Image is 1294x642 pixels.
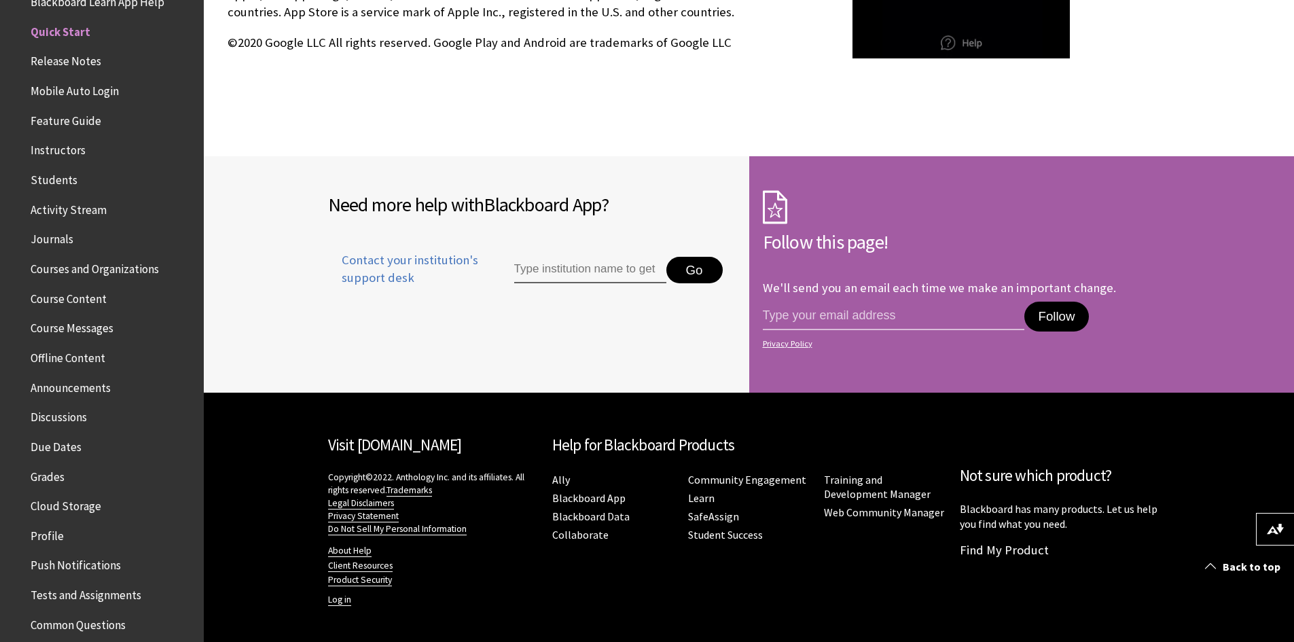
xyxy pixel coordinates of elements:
span: Course Messages [31,317,113,336]
span: Common Questions [31,613,126,632]
span: Activity Stream [31,198,107,217]
span: Blackboard App [484,192,601,217]
span: Offline Content [31,346,105,365]
button: Follow [1024,302,1088,332]
span: Students [31,168,77,187]
a: Learn [688,491,715,505]
span: Push Notifications [31,554,121,573]
a: Privacy Policy [763,339,1166,349]
a: Collaborate [552,528,609,542]
a: Visit [DOMAIN_NAME] [328,435,462,454]
span: Courses and Organizations [31,257,159,276]
a: Product Security [328,574,392,586]
span: Mobile Auto Login [31,79,119,98]
span: Announcements [31,376,111,395]
a: Privacy Statement [328,510,399,522]
a: Training and Development Manager [824,473,931,501]
h2: Need more help with ? [328,190,736,219]
span: Cloud Storage [31,495,101,513]
span: Tests and Assignments [31,584,141,602]
span: Journals [31,228,73,247]
a: Blackboard App [552,491,626,505]
span: Instructors [31,139,86,158]
span: Contact your institution's support desk [328,251,483,287]
p: We'll send you an email each time we make an important change. [763,280,1116,296]
span: Due Dates [31,435,82,454]
span: Release Notes [31,50,101,69]
p: Copyright©2022. Anthology Inc. and its affiliates. All rights reserved. [328,471,539,535]
h2: Follow this page! [763,228,1170,256]
a: Back to top [1195,554,1294,579]
p: ©2020 Google LLC All rights reserved. Google Play and Android are trademarks of Google LLC [228,34,1070,52]
a: Community Engagement [688,473,806,487]
h2: Not sure which product? [960,464,1170,488]
a: Trademarks [387,484,432,497]
p: Blackboard has many products. Let us help you find what you need. [960,501,1170,532]
a: Find My Product [960,542,1049,558]
img: Subscription Icon [763,190,787,224]
input: Type institution name to get support [514,257,666,284]
span: Feature Guide [31,109,101,128]
a: Legal Disclaimers [328,497,394,510]
a: Log in [328,594,351,606]
a: Client Resources [328,560,393,572]
a: Contact your institution's support desk [328,251,483,303]
span: Profile [31,524,64,543]
a: Ally [552,473,570,487]
a: SafeAssign [688,510,739,524]
button: Go [666,257,723,284]
h2: Help for Blackboard Products [552,433,946,457]
a: Web Community Manager [824,505,944,520]
span: Grades [31,465,65,484]
span: Course Content [31,287,107,306]
a: About Help [328,545,372,557]
input: email address [763,302,1025,330]
a: Student Success [688,528,763,542]
span: Quick Start [31,20,90,39]
a: Blackboard Data [552,510,630,524]
span: Discussions [31,406,87,424]
a: Do Not Sell My Personal Information [328,523,467,535]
